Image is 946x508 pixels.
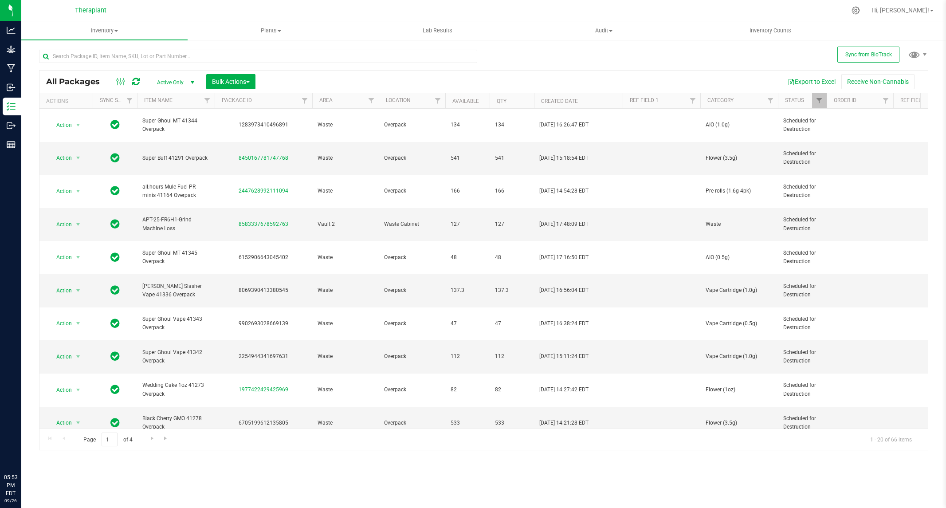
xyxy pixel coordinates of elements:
[539,386,589,394] span: [DATE] 14:27:42 EDT
[73,119,84,131] span: select
[142,117,209,134] span: Super Ghoul MT 41344 Overpack
[142,183,209,200] span: all:hours Mule Fuel PR minis 41164 Overpack
[102,433,118,446] input: 1
[541,98,578,104] a: Created Date
[763,93,778,108] a: Filter
[110,317,120,330] span: In Sync
[239,386,288,393] a: 1977422429425969
[73,152,84,164] span: select
[539,220,589,228] span: [DATE] 17:48:09 EDT
[539,319,589,328] span: [DATE] 16:38:24 EDT
[431,93,445,108] a: Filter
[384,253,440,262] span: Overpack
[110,185,120,197] span: In Sync
[354,21,521,40] a: Lab Results
[7,45,16,54] inline-svg: Grow
[319,97,333,103] a: Area
[73,185,84,197] span: select
[630,97,659,103] a: Ref Field 1
[785,97,804,103] a: Status
[384,419,440,427] span: Overpack
[783,150,821,166] span: Scheduled for Destruction
[783,216,821,232] span: Scheduled for Destruction
[783,315,821,332] span: Scheduled for Destruction
[48,384,72,396] span: Action
[7,140,16,149] inline-svg: Reports
[539,253,589,262] span: [DATE] 17:16:50 EDT
[298,93,312,108] a: Filter
[222,97,252,103] a: Package ID
[76,433,140,446] span: Page of 4
[48,218,72,231] span: Action
[452,98,479,104] a: Available
[7,26,16,35] inline-svg: Analytics
[539,187,589,195] span: [DATE] 14:54:28 EDT
[142,282,209,299] span: [PERSON_NAME] Slasher Vape 41336 Overpack
[706,121,773,129] span: AIO (1.0g)
[73,218,84,231] span: select
[7,83,16,92] inline-svg: Inbound
[384,121,440,129] span: Overpack
[384,286,440,295] span: Overpack
[110,251,120,264] span: In Sync
[900,97,929,103] a: Ref Field 2
[48,317,72,330] span: Action
[411,27,464,35] span: Lab Results
[144,97,173,103] a: Item Name
[738,27,803,35] span: Inventory Counts
[451,386,484,394] span: 82
[384,220,440,228] span: Waste Cabinet
[188,27,353,35] span: Plants
[783,282,821,299] span: Scheduled for Destruction
[188,21,354,40] a: Plants
[451,253,484,262] span: 48
[318,319,373,328] span: Waste
[706,154,773,162] span: Flower (3.5g)
[4,473,17,497] p: 05:53 PM EDT
[686,93,700,108] a: Filter
[213,253,314,262] div: 6152906643045402
[783,249,821,266] span: Scheduled for Destruction
[39,50,477,63] input: Search Package ID, Item Name, SKU, Lot or Part Number...
[495,352,529,361] span: 112
[845,51,892,58] span: Sync from BioTrack
[539,154,589,162] span: [DATE] 15:18:54 EDT
[364,93,379,108] a: Filter
[142,216,209,232] span: APT-25-FR6H1-Grind Machine Loss
[7,121,16,130] inline-svg: Outbound
[384,187,440,195] span: Overpack
[707,97,734,103] a: Category
[200,93,215,108] a: Filter
[495,419,529,427] span: 533
[451,286,484,295] span: 137.3
[46,77,109,87] span: All Packages
[495,253,529,262] span: 48
[142,154,209,162] span: Super Buff 41291 Overpack
[212,78,250,85] span: Bulk Actions
[451,319,484,328] span: 47
[495,154,529,162] span: 541
[706,253,773,262] span: AIO (0.5g)
[539,121,589,129] span: [DATE] 16:26:47 EDT
[142,414,209,431] span: Black Cherry GMO 41278 Overpack
[871,7,929,14] span: Hi, [PERSON_NAME]!
[850,6,861,15] div: Manage settings
[122,93,137,108] a: Filter
[48,417,72,429] span: Action
[495,187,529,195] span: 166
[73,350,84,363] span: select
[841,74,915,89] button: Receive Non-Cannabis
[783,117,821,134] span: Scheduled for Destruction
[239,188,288,194] a: 2447628992111094
[863,433,919,446] span: 1 - 20 of 66 items
[782,74,841,89] button: Export to Excel
[384,319,440,328] span: Overpack
[539,286,589,295] span: [DATE] 16:56:04 EDT
[110,417,120,429] span: In Sync
[46,98,89,104] div: Actions
[834,97,856,103] a: Order Id
[451,419,484,427] span: 533
[9,437,35,464] iframe: Resource center
[110,152,120,164] span: In Sync
[100,97,134,103] a: Sync Status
